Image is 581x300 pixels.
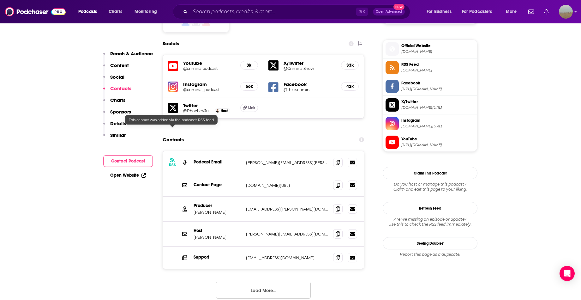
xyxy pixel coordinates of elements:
span: feeds.thisiscriminal.com [401,68,475,73]
a: @PhoebeVJudge [183,108,213,113]
p: [PERSON_NAME] [194,210,241,215]
button: Claim This Podcast [383,167,477,179]
h5: Youtube [183,60,235,66]
button: open menu [501,7,524,17]
a: Charts [105,7,126,17]
h5: 33k [346,63,353,68]
p: Contacts [110,85,131,91]
button: Sponsors [103,109,131,120]
a: @thisiscriminal [284,87,336,92]
button: Contacts [103,85,131,97]
div: Open Intercom Messenger [560,266,575,281]
span: Facebook [401,80,475,86]
p: Charts [110,97,125,103]
a: RSS Feed[DOMAIN_NAME] [386,61,475,74]
span: Charts [109,7,122,16]
button: open menu [422,7,459,17]
h5: @CriminalShow [284,66,336,71]
div: Search podcasts, credits, & more... [179,4,416,19]
p: Social [110,74,124,80]
a: YouTube[URL][DOMAIN_NAME] [386,136,475,149]
span: https://www.youtube.com/@criminalpodcast [401,143,475,147]
h5: Facebook [284,81,336,87]
h2: Contacts [163,134,184,146]
p: Content [110,62,129,68]
a: Show notifications dropdown [526,6,536,17]
a: Official Website[DOMAIN_NAME] [386,42,475,56]
span: Host [221,109,228,113]
button: Load More... [216,282,311,299]
button: Open AdvancedNew [373,8,405,15]
div: Report this page as a duplicate. [383,252,477,257]
h3: RSS [169,162,176,168]
p: [DOMAIN_NAME][URL] [246,183,328,188]
span: Link [248,105,255,110]
h5: Instagram [183,81,235,87]
p: Podcast Email [194,159,241,165]
button: open menu [74,7,105,17]
p: Details [110,120,126,126]
span: Official Website [401,43,475,49]
h5: 42k [346,84,353,89]
p: Host [194,228,241,233]
h5: 3k [246,63,253,68]
span: More [506,7,517,16]
span: Logged in as shenderson [559,5,573,19]
a: X/Twitter[DOMAIN_NAME][URL] [386,98,475,112]
a: @criminalpodcast [183,66,235,71]
p: [PERSON_NAME] [194,235,241,240]
p: [PERSON_NAME][EMAIL_ADDRESS][DOMAIN_NAME] [246,231,328,237]
a: @criminal_podcast [183,87,235,92]
h5: 56k [246,84,253,89]
a: Seeing Double? [383,237,477,249]
img: Phoebe Judge [216,109,219,113]
button: Contact Podcast [103,155,153,167]
a: Open Website [110,173,146,178]
span: Do you host or manage this podcast? [383,182,477,187]
span: New [393,4,405,10]
h5: X/Twitter [284,60,336,66]
a: Show notifications dropdown [542,6,551,17]
span: https://www.facebook.com/thisiscriminal [401,87,475,91]
button: Similar [103,132,126,144]
button: Show profile menu [559,5,573,19]
a: Facebook[URL][DOMAIN_NAME] [386,80,475,93]
input: Search podcasts, credits, & more... [190,7,356,17]
span: Podcasts [78,7,97,16]
span: instagram.com/criminal_podcast [401,124,475,129]
p: Reach & Audience [110,51,153,57]
p: [PERSON_NAME][EMAIL_ADDRESS][PERSON_NAME][DOMAIN_NAME] [246,160,328,165]
button: open menu [458,7,501,17]
span: YouTube [401,136,475,142]
img: Podchaser - Follow, Share and Rate Podcasts [5,6,66,18]
span: For Business [427,7,452,16]
a: Instagram[DOMAIN_NAME][URL] [386,117,475,130]
button: Content [103,62,129,74]
p: Sponsors [110,109,131,115]
span: Open Advanced [376,10,402,13]
span: RSS Feed [401,62,475,67]
p: Contact Page [194,182,241,187]
button: Details [103,120,126,132]
p: [EMAIL_ADDRESS][DOMAIN_NAME] [246,255,328,260]
button: Charts [103,97,125,109]
div: Claim and edit this page to your liking. [383,182,477,192]
button: Refresh Feed [383,202,477,214]
img: iconImage [168,82,178,92]
button: Reach & Audience [103,51,153,62]
span: Instagram [401,118,475,123]
span: twitter.com/CriminalShow [401,105,475,110]
span: ⌘ K [356,8,368,16]
h5: Twitter [183,102,235,108]
p: [EMAIL_ADDRESS][PERSON_NAME][DOMAIN_NAME] [246,206,328,212]
div: This contact was added via the podcast's RSS feed [125,115,218,125]
p: Similar [110,132,126,138]
span: For Podcasters [462,7,492,16]
span: Monitoring [135,7,157,16]
button: open menu [130,7,165,17]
